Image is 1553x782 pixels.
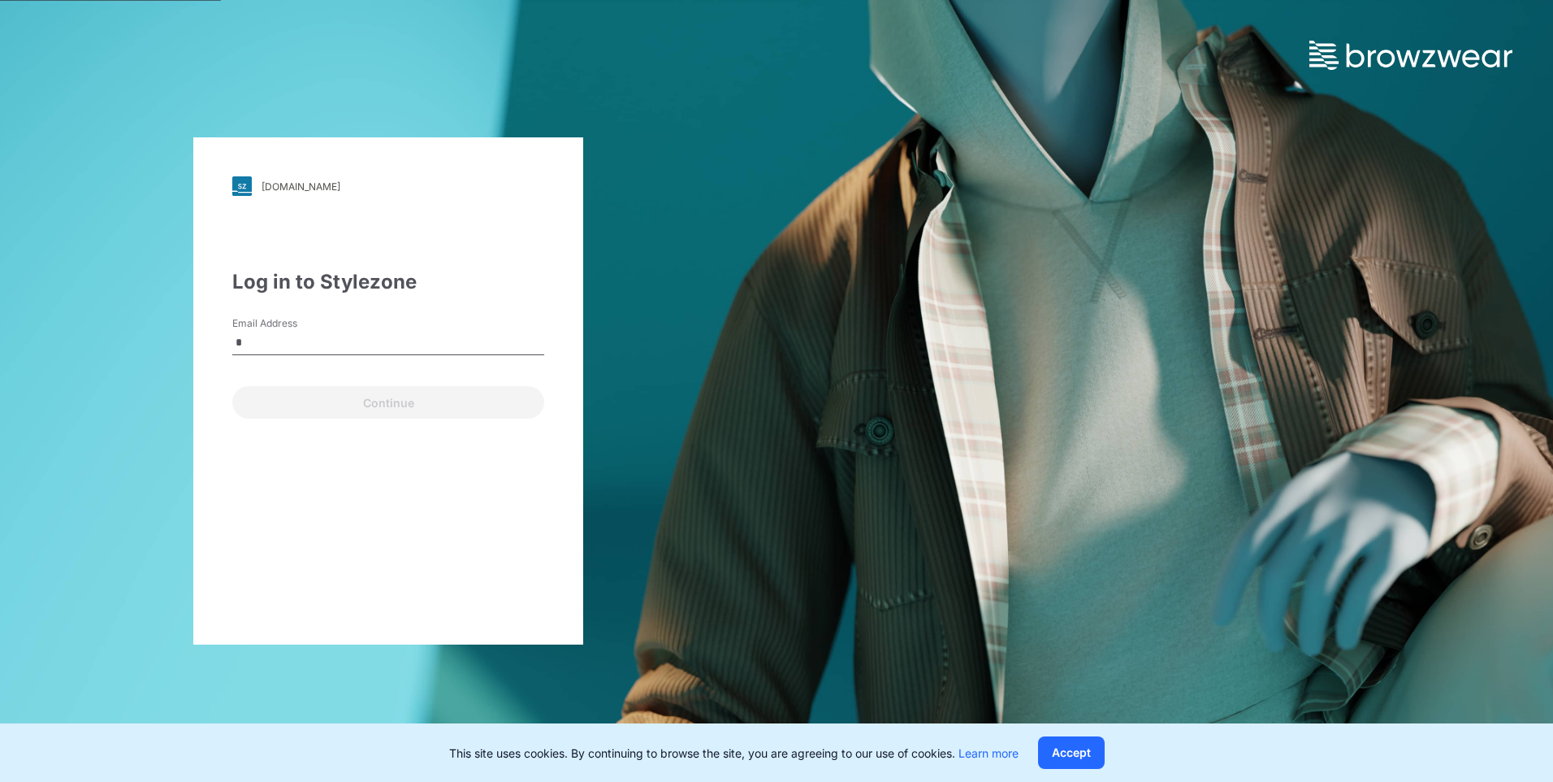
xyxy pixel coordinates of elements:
p: This site uses cookies. By continuing to browse the site, you are agreeing to our use of cookies. [449,745,1019,762]
div: Log in to Stylezone [232,267,544,297]
img: browzwear-logo.73288ffb.svg [1309,41,1512,70]
div: [DOMAIN_NAME] [262,180,340,193]
img: svg+xml;base64,PHN2ZyB3aWR0aD0iMjgiIGhlaWdodD0iMjgiIHZpZXdCb3g9IjAgMCAyOCAyOCIgZmlsbD0ibm9uZSIgeG... [232,176,252,196]
a: Learn more [958,746,1019,760]
a: [DOMAIN_NAME] [232,176,544,196]
button: Accept [1038,736,1105,769]
label: Email Address [232,316,346,331]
